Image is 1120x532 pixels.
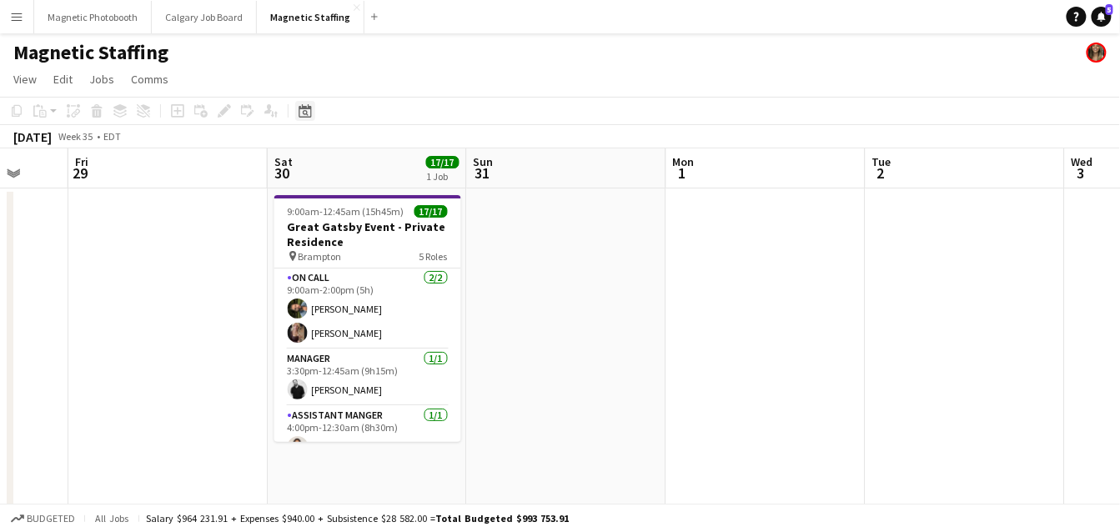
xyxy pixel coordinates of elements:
[673,154,695,169] span: Mon
[83,68,121,90] a: Jobs
[55,130,97,143] span: Week 35
[274,349,461,406] app-card-role: Manager1/13:30pm-12:45am (9h15m)[PERSON_NAME]
[274,406,461,463] app-card-role: Assistant Manger1/14:00pm-12:30am (8h30m)[PERSON_NAME]
[414,205,448,218] span: 17/17
[471,163,494,183] span: 31
[274,195,461,442] app-job-card: 9:00am-12:45am (15h45m) (Sun)17/17Great Gatsby Event - Private Residence Brampton5 RolesOn Call2/...
[8,509,78,528] button: Budgeted
[13,40,168,65] h1: Magnetic Staffing
[426,156,460,168] span: 17/17
[152,1,257,33] button: Calgary Job Board
[13,128,52,145] div: [DATE]
[75,154,88,169] span: Fri
[272,163,293,183] span: 30
[872,154,891,169] span: Tue
[124,68,175,90] a: Comms
[274,219,461,249] h3: Great Gatsby Event - Private Residence
[870,163,891,183] span: 2
[13,72,37,87] span: View
[1087,43,1107,63] app-user-avatar: Bianca Fantauzzi
[47,68,79,90] a: Edit
[274,269,461,349] app-card-role: On Call2/29:00am-2:00pm (5h)[PERSON_NAME][PERSON_NAME]
[257,1,364,33] button: Magnetic Staffing
[131,72,168,87] span: Comms
[103,130,121,143] div: EDT
[89,72,114,87] span: Jobs
[419,250,448,263] span: 5 Roles
[288,205,414,218] span: 9:00am-12:45am (15h45m) (Sun)
[670,163,695,183] span: 1
[1069,163,1093,183] span: 3
[27,513,75,524] span: Budgeted
[274,154,293,169] span: Sat
[34,1,152,33] button: Magnetic Photobooth
[1106,4,1113,15] span: 5
[1072,154,1093,169] span: Wed
[53,72,73,87] span: Edit
[435,512,569,524] span: Total Budgeted $993 753.91
[73,163,88,183] span: 29
[299,250,342,263] span: Brampton
[474,154,494,169] span: Sun
[92,512,132,524] span: All jobs
[146,512,569,524] div: Salary $964 231.91 + Expenses $940.00 + Subsistence $28 582.00 =
[7,68,43,90] a: View
[1092,7,1112,27] a: 5
[427,170,459,183] div: 1 Job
